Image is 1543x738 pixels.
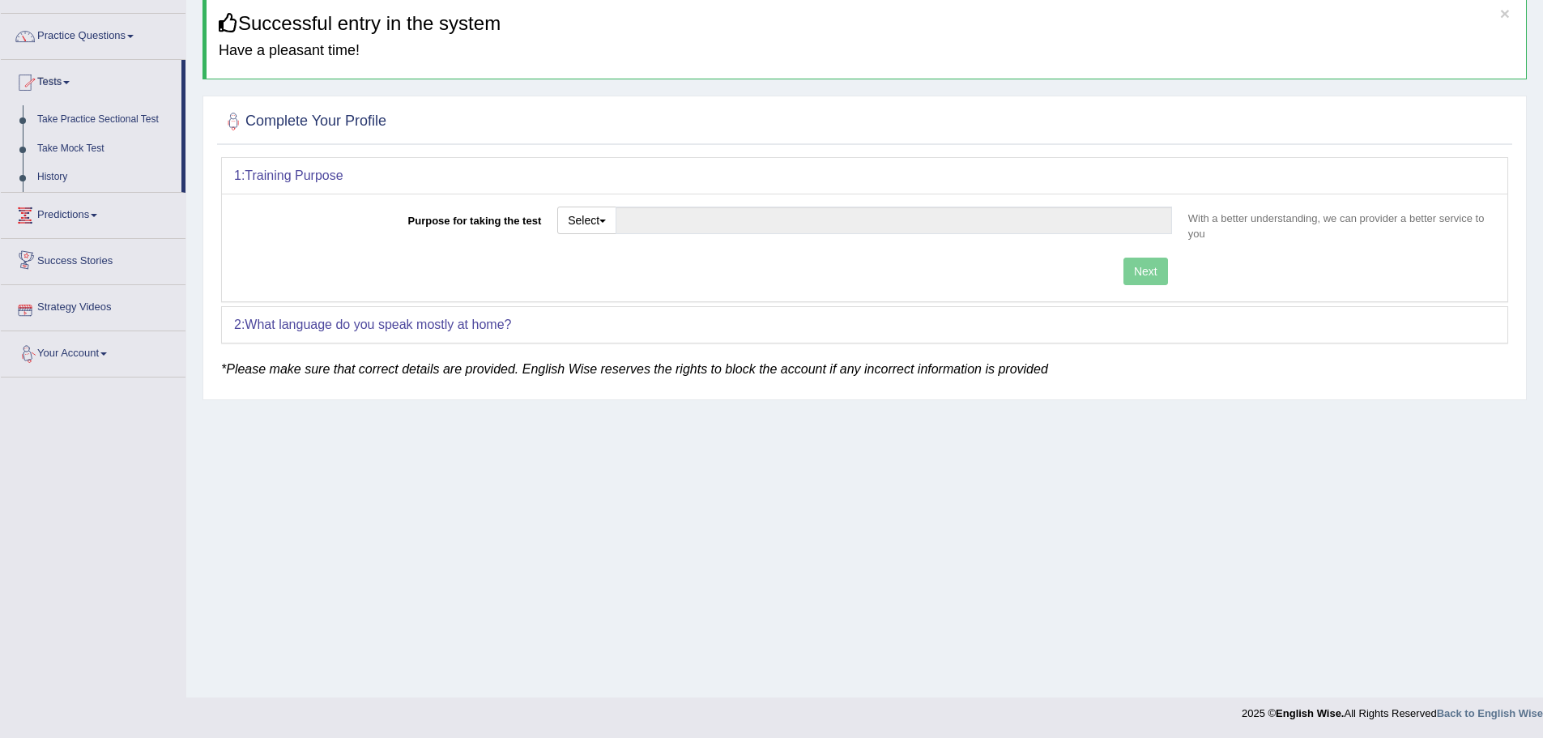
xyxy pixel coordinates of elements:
div: 2: [222,307,1507,343]
a: Take Mock Test [30,134,181,164]
a: Success Stories [1,239,185,279]
label: Purpose for taking the test [234,207,549,228]
a: History [30,163,181,192]
h2: Complete Your Profile [221,109,386,134]
div: 1: [222,158,1507,194]
a: Tests [1,60,181,100]
a: Predictions [1,193,185,233]
div: 2025 © All Rights Reserved [1242,697,1543,721]
p: With a better understanding, we can provider a better service to you [1180,211,1495,241]
a: Back to English Wise [1437,707,1543,719]
a: Take Practice Sectional Test [30,105,181,134]
a: Practice Questions [1,14,185,54]
a: Strategy Videos [1,285,185,326]
em: *Please make sure that correct details are provided. English Wise reserves the rights to block th... [221,362,1048,376]
h4: Have a pleasant time! [219,43,1514,59]
strong: English Wise. [1276,707,1344,719]
b: What language do you speak mostly at home? [245,318,511,331]
button: Select [557,207,616,234]
button: × [1500,5,1510,22]
a: Your Account [1,331,185,372]
h3: Successful entry in the system [219,13,1514,34]
b: Training Purpose [245,169,343,182]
